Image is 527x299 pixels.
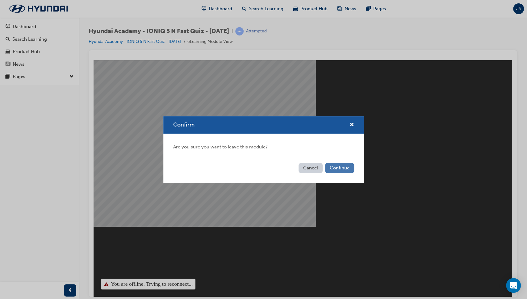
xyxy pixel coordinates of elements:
div: Confirm [163,116,364,183]
div: Open Intercom Messenger [506,278,521,293]
div: Are you sure you want to leave this module? [163,134,364,160]
button: Cancel [299,163,323,173]
button: Continue [325,163,354,173]
span: Confirm [173,121,194,128]
span: cross-icon [349,123,354,128]
button: cross-icon [349,121,354,129]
